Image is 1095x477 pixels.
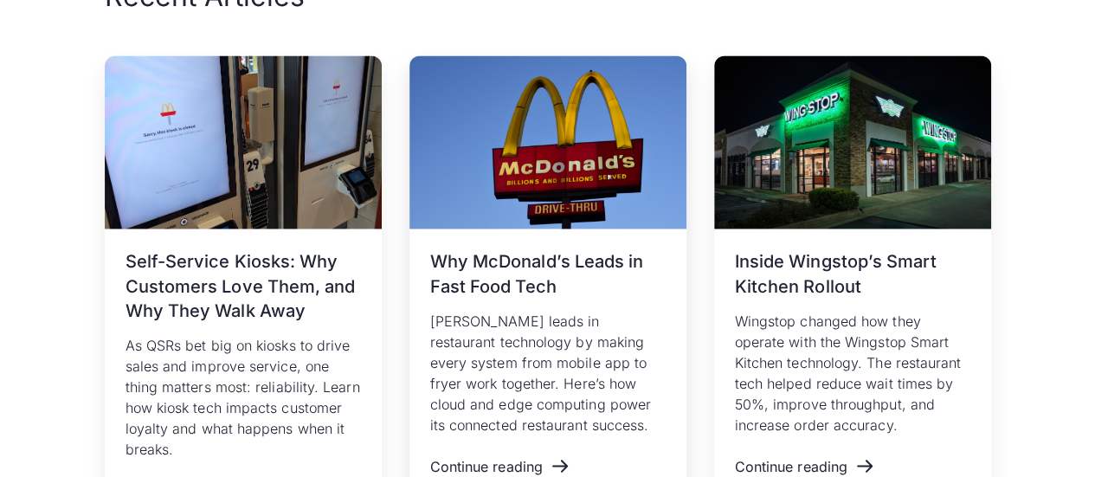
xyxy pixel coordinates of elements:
[735,249,970,298] h3: Inside Wingstop’s Smart Kitchen Rollout
[735,310,970,435] p: Wingstop changed how they operate with the Wingstop Smart Kitchen technology. The restaurant tech...
[430,310,666,435] p: [PERSON_NAME] leads in restaurant technology by making every system from mobile app to fryer work...
[430,458,543,474] div: Continue reading
[735,458,847,474] div: Continue reading
[126,249,361,322] h3: Self-Service Kiosks: Why Customers Love Them, and Why They Walk Away
[430,249,666,298] h3: Why McDonald’s Leads in Fast Food Tech
[126,334,361,459] p: As QSRs bet big on kiosks to drive sales and improve service, one thing matters most: reliability...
